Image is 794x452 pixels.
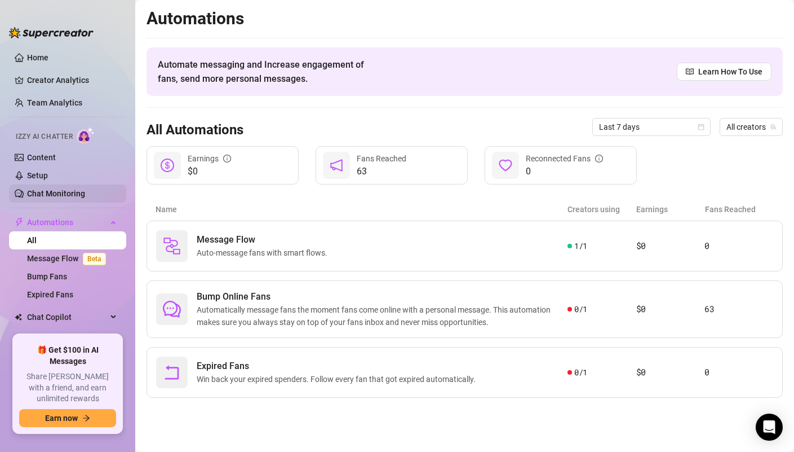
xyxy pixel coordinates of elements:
[27,53,48,62] a: Home
[19,371,116,405] span: Share [PERSON_NAME] with a friend, and earn unlimited rewards
[147,8,783,29] h2: Automations
[82,414,90,422] span: arrow-right
[526,152,603,165] div: Reconnected Fans
[163,237,181,255] img: svg%3e
[756,414,783,441] div: Open Intercom Messenger
[27,213,107,231] span: Automations
[698,65,762,78] span: Learn How To Use
[16,131,73,142] span: Izzy AI Chatter
[686,68,694,76] span: read
[163,363,181,381] span: rollback
[499,159,512,172] span: heart
[704,239,773,253] article: 0
[27,236,37,245] a: All
[27,171,48,180] a: Setup
[156,203,567,216] article: Name
[83,253,106,265] span: Beta
[567,203,636,216] article: Creators using
[27,98,82,107] a: Team Analytics
[698,124,704,130] span: calendar
[770,124,777,130] span: team
[163,300,181,318] span: comment
[161,159,174,172] span: dollar
[574,366,587,379] span: 0 / 1
[45,414,78,423] span: Earn now
[677,63,771,81] a: Learn How To Use
[330,159,343,172] span: notification
[77,127,95,143] img: AI Chatter
[574,240,587,252] span: 1 / 1
[636,366,705,379] article: $0
[599,119,704,135] span: Last 7 days
[595,155,603,163] span: info-circle
[197,247,332,259] span: Auto-message fans with smart flows.
[197,233,332,247] span: Message Flow
[158,58,375,86] span: Automate messaging and Increase engagement of fans, send more personal messages.
[27,254,110,263] a: Message FlowBeta
[27,189,85,198] a: Chat Monitoring
[574,303,587,315] span: 0 / 1
[197,359,480,373] span: Expired Fans
[15,313,22,321] img: Chat Copilot
[27,71,117,89] a: Creator Analytics
[27,153,56,162] a: Content
[636,203,705,216] article: Earnings
[705,203,774,216] article: Fans Reached
[19,409,116,427] button: Earn nowarrow-right
[197,304,567,328] span: Automatically message fans the moment fans come online with a personal message. This automation m...
[636,239,705,253] article: $0
[726,119,776,135] span: All creators
[223,155,231,163] span: info-circle
[704,302,773,316] article: 63
[357,154,406,163] span: Fans Reached
[704,366,773,379] article: 0
[27,308,107,326] span: Chat Copilot
[357,165,406,178] span: 63
[188,152,231,165] div: Earnings
[188,165,231,178] span: $0
[636,302,705,316] article: $0
[147,121,243,139] h3: All Automations
[9,27,94,38] img: logo-BBDzfeDw.svg
[197,373,480,385] span: Win back your expired spenders. Follow every fan that got expired automatically.
[27,290,73,299] a: Expired Fans
[19,345,116,367] span: 🎁 Get $100 in AI Messages
[526,165,603,178] span: 0
[15,218,24,227] span: thunderbolt
[27,272,67,281] a: Bump Fans
[197,290,567,304] span: Bump Online Fans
